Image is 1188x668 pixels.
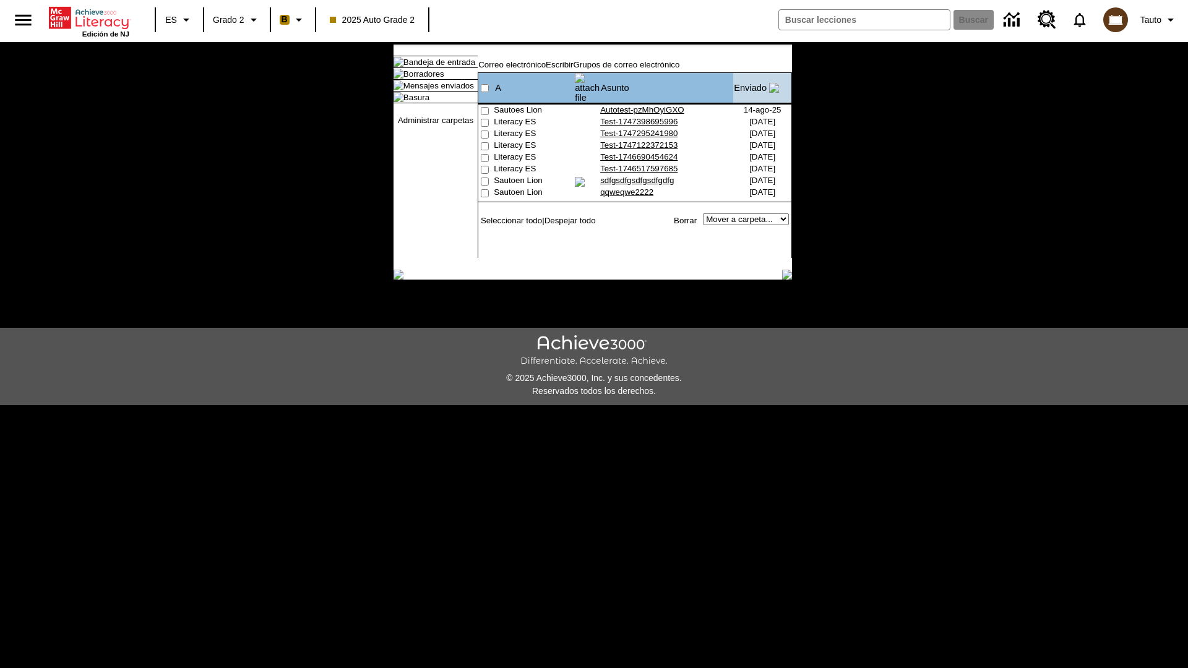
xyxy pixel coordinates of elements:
[165,14,177,27] span: ES
[1030,3,1064,36] a: Centro de recursos, Se abrirá en una pestaña nueva.
[160,9,199,31] button: Lenguaje: ES, Selecciona un idioma
[478,258,792,259] img: black_spacer.gif
[394,69,403,79] img: folder_icon.gif
[996,3,1030,37] a: Centro de información
[330,14,415,27] span: 2025 Auto Grade 2
[600,105,684,114] a: Autotest-pzMhOyiGXO
[749,140,775,150] nobr: [DATE]
[478,60,546,69] a: Correo electrónico
[575,73,600,103] img: attach file
[394,57,403,67] img: folder_icon.gif
[1096,4,1135,36] button: Escoja un nuevo avatar
[749,117,775,126] nobr: [DATE]
[674,216,697,225] a: Borrar
[574,60,680,69] a: Grupos de correo electrónico
[779,10,950,30] input: Buscar campo
[782,270,792,280] img: table_footer_right.gif
[749,164,775,173] nobr: [DATE]
[744,105,781,114] nobr: 14-ago-25
[749,129,775,138] nobr: [DATE]
[600,176,674,185] a: sdfgsdfgsdfgsdfgdfg
[494,176,574,187] td: Sautoen Lion
[600,152,678,161] a: Test-1746690454624
[544,216,596,225] a: Despejar todo
[403,69,444,79] a: Borradores
[494,152,574,164] td: Literacy ES
[494,117,574,129] td: Literacy ES
[1103,7,1128,32] img: avatar image
[481,216,542,225] a: Seleccionar todo
[275,9,311,31] button: Boost El color de la clase es anaranjado claro. Cambiar el color de la clase.
[403,81,474,90] a: Mensajes enviados
[600,164,678,173] a: Test-1746517597685
[600,187,653,197] a: qqweqwe2222
[749,176,775,185] nobr: [DATE]
[494,129,574,140] td: Literacy ES
[600,117,678,126] a: Test-1747398695996
[403,58,475,67] a: Bandeja de entrada
[1135,9,1183,31] button: Perfil/Configuración
[749,187,775,197] nobr: [DATE]
[494,140,574,152] td: Literacy ES
[394,80,403,90] img: folder_icon_pick.gif
[1064,4,1096,36] a: Notificaciones
[495,83,501,93] a: A
[403,93,429,102] a: Basura
[494,187,574,199] td: Sautoen Lion
[5,2,41,38] button: Abrir el menú lateral
[769,83,779,93] img: arrow_down.gif
[494,105,574,117] td: Sautoes Lion
[213,14,244,27] span: Grado 2
[494,164,574,176] td: Literacy ES
[575,177,585,187] img: attach_icon.gif
[282,12,288,27] span: B
[1140,14,1161,27] span: Tauto
[601,83,629,93] a: Asunto
[478,213,595,227] td: |
[749,152,775,161] nobr: [DATE]
[49,4,129,38] div: Portada
[546,60,573,69] a: Escribir
[208,9,266,31] button: Grado: Grado 2, Elige un grado
[82,30,129,38] span: Edición de NJ
[600,129,678,138] a: Test-1747295241980
[398,116,473,125] a: Administrar carpetas
[394,270,403,280] img: table_footer_left.gif
[600,140,678,150] a: Test-1747122372153
[520,335,668,367] img: Achieve3000 Differentiate Accelerate Achieve
[394,92,403,102] img: folder_icon.gif
[734,83,767,93] a: Enviado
